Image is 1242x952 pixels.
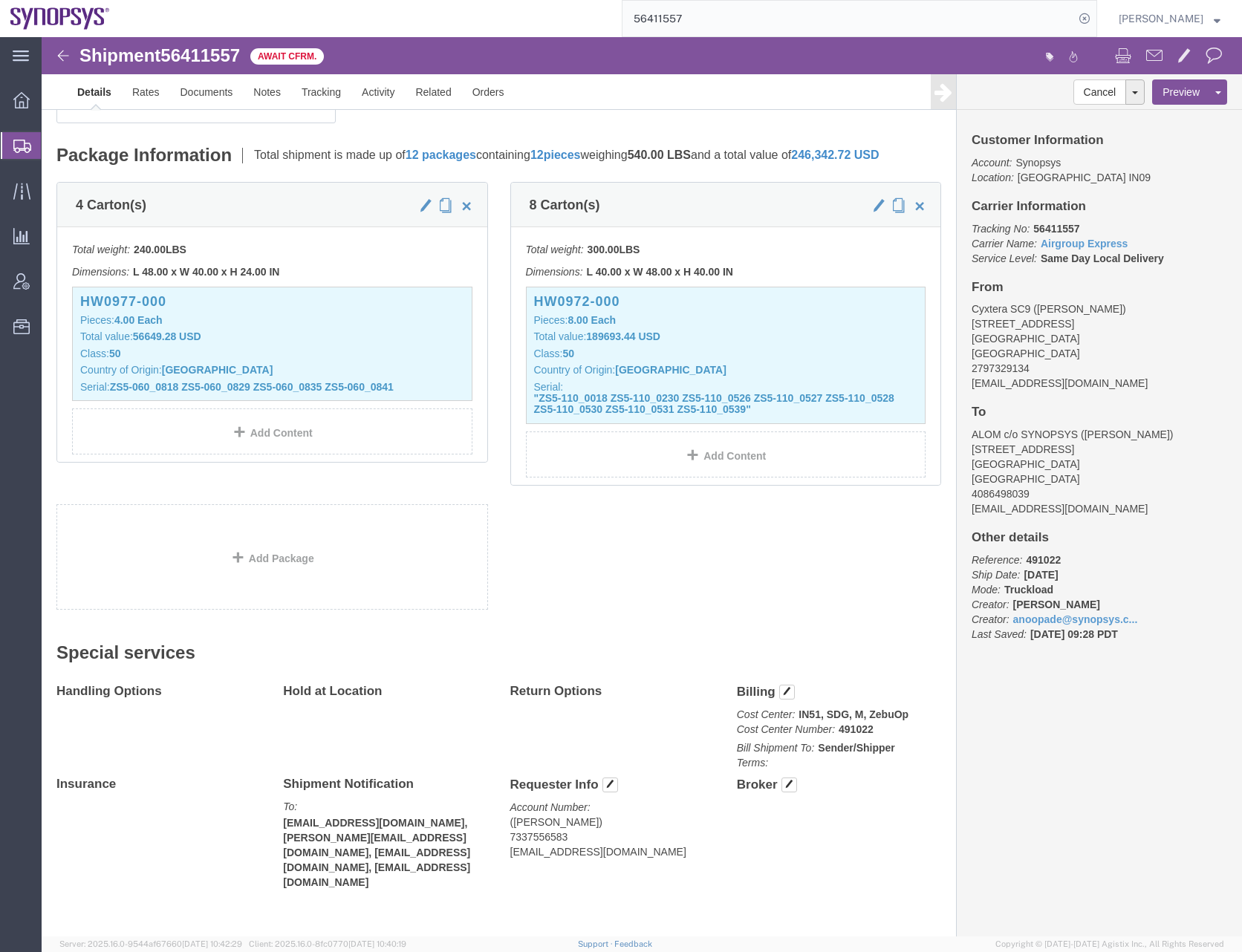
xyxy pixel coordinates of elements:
[1119,10,1203,27] span: Rafael Chacon
[614,939,652,948] a: Feedback
[622,1,1074,36] input: Search for shipment number, reference number
[59,939,242,948] span: Server: 2025.16.0-9544af67660
[348,939,406,948] span: [DATE] 10:40:19
[1118,10,1221,27] button: [PERSON_NAME]
[995,938,1224,951] span: Copyright © [DATE]-[DATE] Agistix Inc., All Rights Reserved
[249,939,406,948] span: Client: 2025.16.0-8fc0770
[578,939,615,948] a: Support
[10,7,110,30] img: logo
[182,939,242,948] span: [DATE] 10:42:29
[42,37,1242,936] iframe: FS Legacy Container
